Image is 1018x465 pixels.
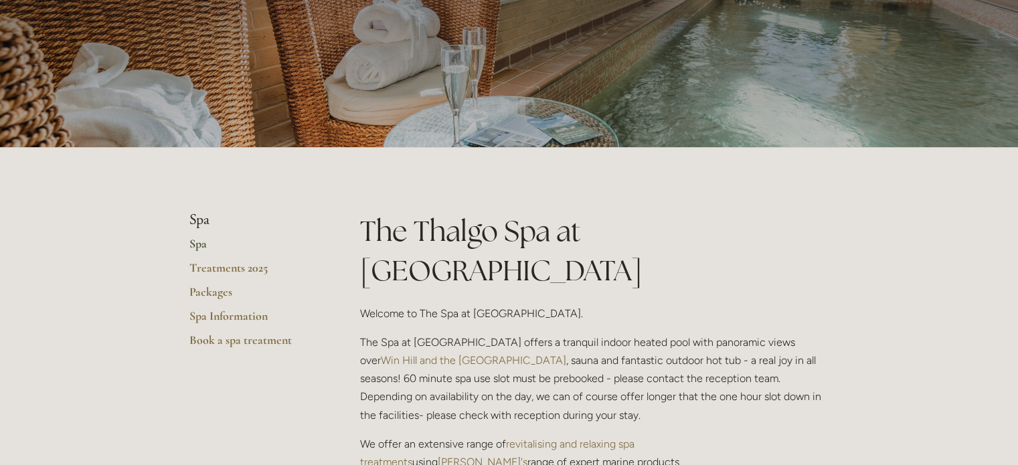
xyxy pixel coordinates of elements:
p: Welcome to The Spa at [GEOGRAPHIC_DATA]. [360,304,829,322]
p: The Spa at [GEOGRAPHIC_DATA] offers a tranquil indoor heated pool with panoramic views over , sau... [360,333,829,424]
h1: The Thalgo Spa at [GEOGRAPHIC_DATA] [360,211,829,290]
li: Spa [189,211,317,229]
a: Treatments 2025 [189,260,317,284]
a: Packages [189,284,317,308]
a: Spa [189,236,317,260]
a: Win Hill and the [GEOGRAPHIC_DATA] [381,354,566,367]
a: Spa Information [189,308,317,333]
a: Book a spa treatment [189,333,317,357]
